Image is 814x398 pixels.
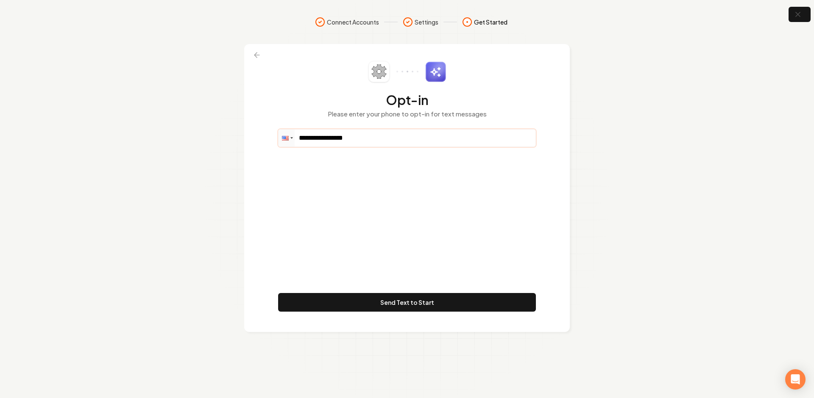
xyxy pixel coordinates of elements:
[474,18,507,26] span: Get Started
[278,92,536,108] h2: Opt-in
[425,61,446,82] img: sparkles.svg
[279,130,295,146] div: United States: + 1
[785,369,806,390] div: Open Intercom Messenger
[327,18,379,26] span: Connect Accounts
[278,293,536,312] button: Send Text to Start
[415,18,438,26] span: Settings
[396,71,418,72] img: connector-dots.svg
[278,109,536,119] p: Please enter your phone to opt-in for text messages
